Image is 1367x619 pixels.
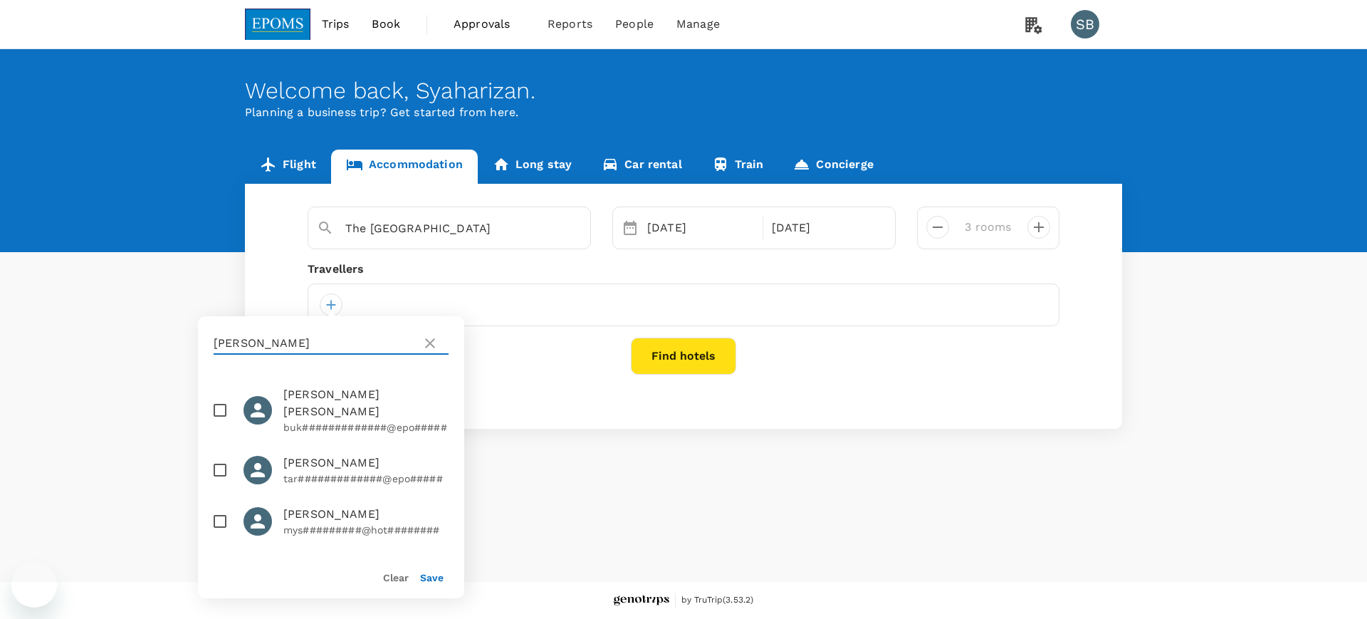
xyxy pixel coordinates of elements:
span: Approvals [454,16,525,33]
button: Save [420,572,444,583]
a: Train [697,150,779,184]
div: [DATE] [641,214,760,242]
input: Add rooms [960,216,1016,239]
button: Open [580,227,583,230]
div: Travellers [308,261,1059,278]
a: Car rental [587,150,697,184]
a: Long stay [478,150,587,184]
span: [PERSON_NAME] [283,506,449,523]
div: Welcome back , Syaharizan . [245,78,1122,104]
p: Your recent search [308,392,1059,406]
p: tar#############@epo##### [283,472,449,486]
p: buk#############@epo##### [283,420,449,435]
a: Accommodation [331,150,478,184]
input: Search for traveller [214,332,416,355]
span: Manage [676,16,720,33]
p: Planning a business trip? Get started from here. [245,104,1122,121]
div: [DATE] [766,214,884,242]
img: Genotrips - EPOMS [614,595,669,606]
button: Find hotels [631,338,736,375]
a: Concierge [778,150,888,184]
span: by TruTrip ( 3.53.2 ) [681,593,754,608]
button: decrease [1027,216,1050,239]
span: [PERSON_NAME] [PERSON_NAME] [283,386,449,420]
a: Flight [245,150,331,184]
iframe: Button to launch messaging window [11,562,57,608]
button: decrease [926,216,949,239]
input: Search cities, hotels, work locations [345,217,542,239]
span: Reports [548,16,592,33]
span: Trips [322,16,350,33]
span: People [615,16,654,33]
p: mys#########@hot######## [283,523,449,537]
div: SB [1071,10,1099,38]
span: [PERSON_NAME] [283,454,449,472]
button: Clear [383,572,409,583]
span: Book [372,16,400,33]
img: EPOMS SDN BHD [245,9,310,40]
